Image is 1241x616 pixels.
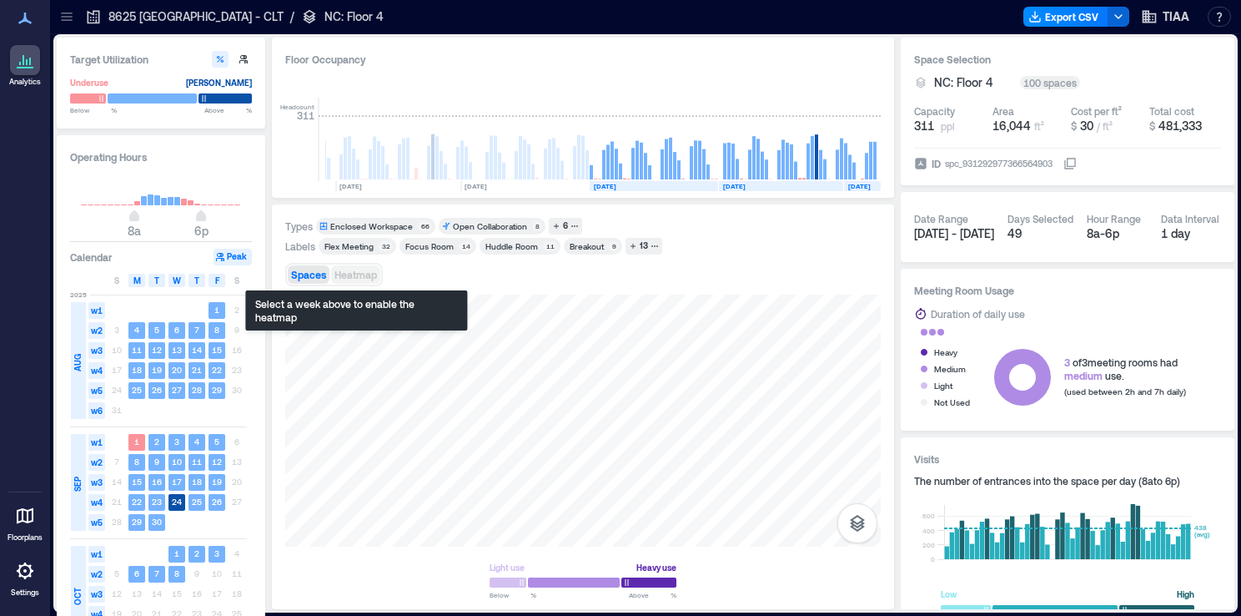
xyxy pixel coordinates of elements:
span: 311 [914,118,934,134]
span: w5 [88,382,105,399]
a: Settings [5,551,45,603]
div: Breakout [570,240,604,252]
text: 1 [174,548,179,558]
h3: Meeting Room Usage [914,282,1221,299]
span: F [215,274,219,287]
text: 24 [172,497,182,507]
div: 1 day [1161,225,1222,242]
span: Heatmap [334,269,377,280]
tspan: 200 [922,541,935,549]
span: w1 [88,546,105,563]
text: 21 [192,365,202,375]
div: of 3 meeting rooms had use. [1064,356,1186,382]
div: Heavy [934,344,957,361]
text: 25 [132,385,142,395]
span: OCT [71,588,84,605]
text: 25 [192,497,202,507]
div: Not Used [934,394,970,411]
a: Analytics [4,40,46,92]
text: 15 [212,345,222,355]
div: Duration of daily use [931,305,1025,322]
span: S [234,274,239,287]
span: w5 [88,514,105,531]
span: 8a [128,224,141,238]
text: 14 [192,345,202,355]
text: 18 [192,477,202,487]
div: Light [934,377,952,394]
text: 10 [172,457,182,467]
span: ft² [1034,120,1044,132]
text: [DATE] [339,182,362,190]
span: $ [1149,120,1155,132]
h3: Visits [914,451,1221,467]
div: Capacity [914,104,955,118]
text: 4 [134,325,139,335]
span: Above % [204,105,252,115]
tspan: 400 [922,527,935,535]
div: 13 [637,239,651,254]
span: ppl [941,119,955,133]
p: Settings [11,588,39,598]
text: 12 [212,457,222,467]
div: 100 spaces [1020,76,1080,89]
div: Enclosed Workspace [330,220,413,232]
p: Floorplans [8,533,43,543]
text: 5 [154,325,159,335]
span: T [194,274,199,287]
p: 8625 [GEOGRAPHIC_DATA] - CLT [108,8,284,25]
span: $ [1071,120,1077,132]
text: 3 [214,548,219,558]
div: 14 [459,241,473,251]
div: Types [285,220,313,233]
a: Floorplans [3,496,48,548]
span: Below % [490,590,536,600]
span: W [173,274,181,287]
div: 32 [379,241,393,251]
button: $ 30 / ft² [1071,118,1143,134]
div: 8 [532,221,542,231]
text: 2 [194,548,199,558]
text: 29 [212,385,222,395]
button: Export CSV [1023,7,1108,27]
tspan: 0 [931,555,935,563]
div: Days Selected [1007,212,1073,225]
p: NC: Floor 4 [324,8,384,25]
span: w1 [88,302,105,319]
span: NC: Floor 4 [934,74,993,91]
span: 16,044 [992,119,1031,133]
div: Low [941,586,957,603]
span: 3 [1064,356,1070,368]
text: 27 [172,385,182,395]
div: Underuse [70,74,108,91]
div: 8a - 6p [1087,225,1148,242]
button: IDspc_931292977366564903 [1063,157,1077,170]
div: [PERSON_NAME] [186,74,252,91]
p: Analytics [9,77,41,87]
button: 13 [626,238,662,255]
span: / ft² [1097,120,1113,132]
text: 22 [132,497,142,507]
text: 13 [172,345,182,355]
text: 11 [132,345,142,355]
div: Data Interval [1161,212,1219,225]
div: The number of entrances into the space per day ( 8a to 6p ) [914,474,1221,487]
text: 19 [152,365,162,375]
span: [DATE] - [DATE] [914,226,994,240]
div: 49 [1007,225,1073,242]
span: SEP [71,477,84,492]
text: 20 [172,365,182,375]
div: 6 [560,219,570,234]
div: 11 [543,241,557,251]
div: Area [992,104,1014,118]
text: 23 [152,497,162,507]
text: 8 [174,568,179,578]
text: 6 [174,325,179,335]
text: 3 [174,437,179,447]
span: w3 [88,586,105,603]
span: T [154,274,159,287]
span: medium [1064,370,1103,381]
span: Below % [70,105,117,115]
span: 6p [194,224,209,238]
div: High [1177,586,1194,603]
text: 7 [154,568,159,578]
